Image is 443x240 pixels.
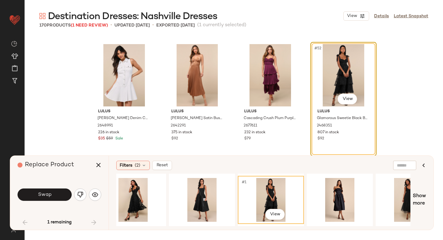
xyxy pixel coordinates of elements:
img: 2677611_01_hero.jpg [239,44,301,106]
span: $92 [171,136,178,142]
img: 2527351_2_02_fullbody_Retakes_2025-09-17.jpg [309,178,371,222]
p: Exported [DATE] [156,22,195,29]
img: 12766701_2648991.jpg [93,44,155,106]
span: Cascading Crush Plum Purple Tiered Bustier Midi Dress [244,116,296,121]
span: #52 [314,45,323,52]
a: Details [374,13,389,19]
span: • [152,22,154,29]
span: $35 [98,136,105,142]
img: 11079241_2288451.jpg [378,178,440,222]
span: 2642291 [171,123,186,129]
img: 12771541_2642291.jpg [166,44,228,106]
span: $79 [244,136,251,142]
span: • [110,22,112,29]
img: svg%3e [39,13,46,19]
span: (1 currently selected) [197,22,246,29]
img: 11936261_2468351.jpg [313,44,374,106]
span: 2648991 [98,123,113,129]
img: svg%3e [11,41,17,47]
span: #1 [241,179,248,185]
span: (2) [135,162,140,169]
span: Destination Dresses: Nashville Dresses [48,10,218,23]
img: svg%3e [7,228,19,233]
a: Latest Snapshot [394,13,428,19]
span: [PERSON_NAME] Denim Collared Mini Dress [98,116,150,121]
span: Replace Product [25,162,74,168]
span: View [269,212,280,217]
span: (1 Need Review) [71,23,108,28]
button: View [343,11,369,21]
span: 226 in stock [98,130,119,135]
span: Filters [120,162,132,169]
button: Reset [152,161,172,170]
span: Sale [114,137,123,141]
span: 1 remaining [47,220,72,225]
span: 375 in stock [171,130,192,135]
span: Reset [156,163,168,168]
span: 2468351 [317,123,332,129]
span: View [342,97,353,101]
span: 232 in stock [244,130,265,135]
button: View [265,209,285,220]
span: [PERSON_NAME] Satin Bustier Midi Dress [171,116,223,121]
span: $59 [106,136,113,142]
span: Glamorous Sweetie Black Burnout Tie-Strap Bustier Midi Dress [317,116,369,121]
img: svg%3e [77,192,83,198]
img: svg%3e [92,192,98,198]
span: Lulus [244,109,296,114]
div: Products [39,22,108,29]
img: heart_red.DM2ytmEG.svg [9,14,21,26]
span: 2677611 [244,123,257,129]
button: View [337,93,357,105]
p: updated [DATE] [114,22,150,29]
span: Lulus [171,109,223,114]
span: 170 [39,23,47,28]
span: Swap [38,192,51,198]
span: Show more [413,192,426,207]
span: Lulus [98,109,150,114]
img: 12178981_2547851.jpg [171,178,233,222]
span: View [347,14,357,19]
button: Swap [18,188,72,201]
img: 11936261_2468351.jpg [240,178,302,222]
